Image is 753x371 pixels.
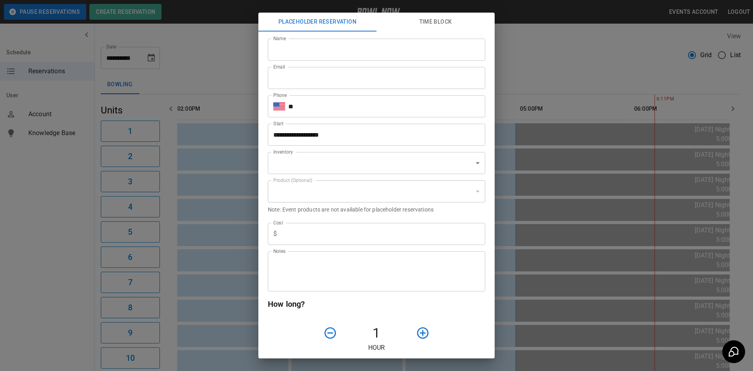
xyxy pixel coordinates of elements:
p: Hour [268,343,485,352]
p: $ [273,229,277,239]
p: Note: Event products are not available for placeholder reservations [268,206,485,213]
button: Time Block [376,13,495,32]
h4: 1 [340,325,413,341]
div: ​ [268,152,485,174]
input: Choose date, selected date is Sep 23, 2025 [268,124,480,146]
label: Start [273,120,284,127]
button: Select country [273,100,285,112]
h6: How long? [268,298,485,310]
button: Placeholder Reservation [258,13,376,32]
div: ​ [268,180,485,202]
label: Phone [273,92,287,98]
